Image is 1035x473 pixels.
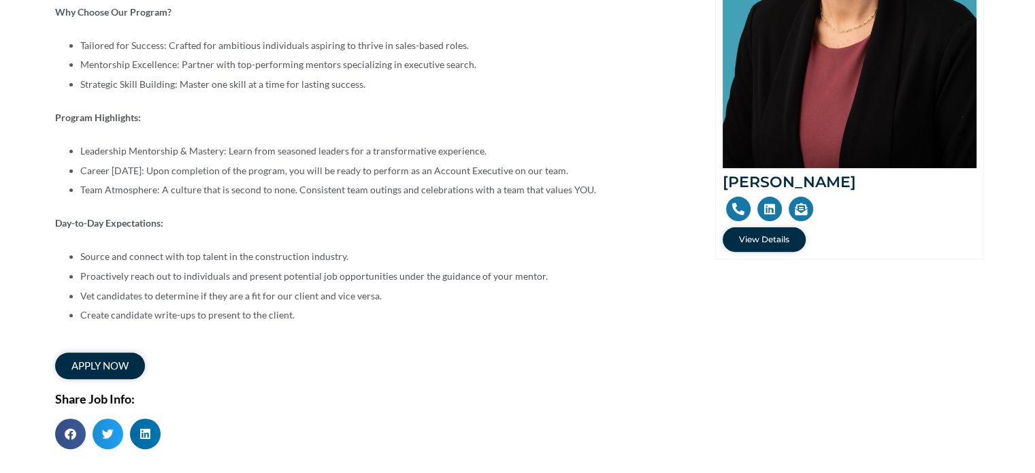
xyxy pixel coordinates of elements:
div: Share on twitter [93,419,123,449]
li: Proactively reach out to individuals and present potential job opportunities under the guidance o... [80,267,674,287]
span: apply now [71,361,129,371]
a: View Details [723,227,806,252]
strong: Program Highlights: [55,112,141,123]
li: Career [DATE]: Upon completion of the program, you will be ready to perform as an Account Executi... [80,161,674,181]
div: Share on facebook [55,419,86,449]
li: Mentorship Excellence: Partner with top-performing mentors specializing in executive search. [80,55,674,75]
h2: Share Job Info: [55,393,674,405]
li: Team Atmosphere: A culture that is second to none. Consistent team outings and celebrations with ... [80,180,674,200]
li: Create candidate write-ups to present to the client. [80,306,674,325]
li: Source and connect with top talent in the construction industry. [80,247,674,267]
a: apply now [55,353,145,379]
li: Leadership Mentorship & Mastery: Learn from seasoned leaders for a transformative experience. [80,142,674,161]
div: Share on linkedin [130,419,161,449]
h2: [PERSON_NAME] [723,175,976,190]
strong: Why Choose Our Program? [55,6,171,18]
li: Tailored for Success: Crafted for ambitious individuals aspiring to thrive in sales-based roles. [80,36,674,56]
li: Strategic Skill Building: Master one skill at a time for lasting success. [80,75,674,95]
span: View Details [739,235,789,244]
strong: Day-to-Day Expectations: [55,217,163,229]
li: Vet candidates to determine if they are a fit for our client and vice versa. [80,287,674,306]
